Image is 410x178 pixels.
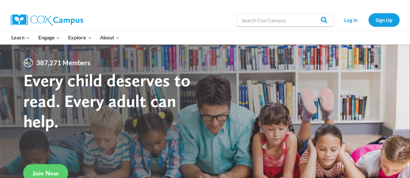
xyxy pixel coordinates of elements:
[33,169,59,177] span: Join Now
[23,70,191,131] strong: Every child deserves to read. Every adult can help.
[38,33,60,42] span: Engage
[11,33,30,42] span: Learn
[337,13,365,26] a: Log In
[100,33,119,42] span: About
[369,13,400,26] a: Sign Up
[34,58,93,68] span: 387,271 Members
[337,13,400,26] nav: Secondary Navigation
[237,14,334,26] input: Search Cox Campus
[7,31,123,44] nav: Primary Navigation
[11,14,83,26] img: Cox Campus
[68,33,91,42] span: Explore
